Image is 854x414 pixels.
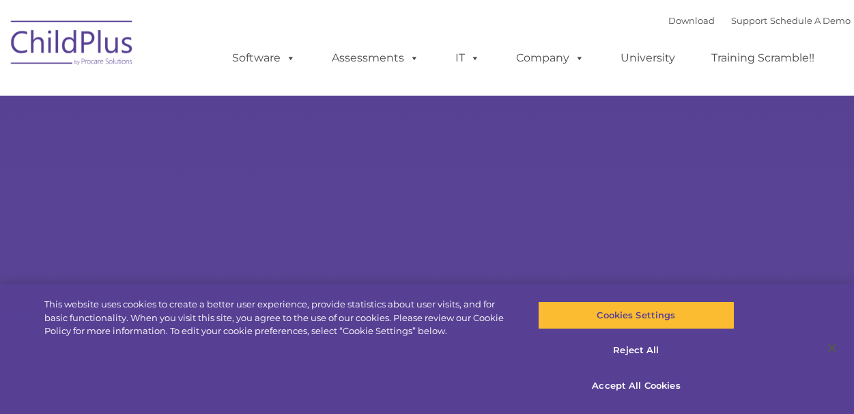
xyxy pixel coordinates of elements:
[607,44,689,72] a: University
[442,44,494,72] a: IT
[538,372,735,400] button: Accept All Cookies
[318,44,433,72] a: Assessments
[4,11,141,79] img: ChildPlus by Procare Solutions
[538,301,735,330] button: Cookies Settings
[668,15,851,26] font: |
[731,15,767,26] a: Support
[770,15,851,26] a: Schedule A Demo
[698,44,828,72] a: Training Scramble!!
[538,337,735,365] button: Reject All
[44,298,513,338] div: This website uses cookies to create a better user experience, provide statistics about user visit...
[817,333,847,363] button: Close
[218,44,309,72] a: Software
[668,15,715,26] a: Download
[502,44,598,72] a: Company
